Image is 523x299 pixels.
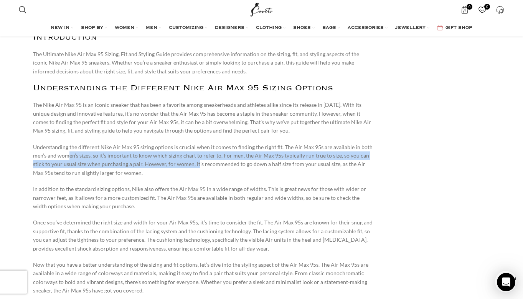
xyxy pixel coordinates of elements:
[395,25,426,31] span: JEWELLERY
[81,25,103,31] span: SHOP BY
[8,13,119,21] div: The team typically replies in a few hours.
[3,3,142,24] div: Open Intercom Messenger
[33,218,373,253] p: Once you’ve determined the right size and width for your Air Max 95s, it’s time to consider the f...
[146,20,161,36] a: MEN
[484,4,490,10] span: 0
[495,271,516,292] iframe: Intercom live chat discovery launcher
[497,273,515,291] iframe: Intercom live chat
[475,2,490,17] div: My Wishlist
[115,25,134,31] span: WOMEN
[256,25,282,31] span: CLOTHING
[437,25,443,30] img: GiftBag
[51,25,69,31] span: NEW IN
[215,20,248,36] a: DESIGNERS
[293,20,315,36] a: SHOES
[81,20,107,36] a: SHOP BY
[437,20,472,36] a: GIFT SHOP
[169,25,203,31] span: CUSTOMIZING
[33,185,373,211] p: In addition to the standard sizing options, Nike also offers the Air Max 95 in a wide range of wi...
[146,25,157,31] span: MEN
[8,7,119,13] div: Need help?
[15,20,508,36] div: Main navigation
[322,25,336,31] span: BAGS
[322,20,340,36] a: BAGS
[457,2,473,17] a: 0
[33,33,373,42] h2: Introduction
[467,4,472,10] span: 0
[348,20,388,36] a: ACCESSORIES
[15,2,30,17] a: Search
[169,20,207,36] a: CUSTOMIZING
[348,25,384,31] span: ACCESSORIES
[215,25,244,31] span: DESIGNERS
[475,2,490,17] a: 0
[33,143,373,178] p: Understanding the different Nike Air Max 95 sizing options is crucial when it comes to finding th...
[395,20,429,36] a: JEWELLERY
[293,25,311,31] span: SHOES
[249,6,274,12] a: Site logo
[33,261,373,295] p: Now that you have a better understanding of the sizing and fit options, let’s dive into the styli...
[445,25,472,31] span: GIFT SHOP
[256,20,285,36] a: CLOTHING
[33,101,373,135] p: The Nike Air Max 95 is an iconic sneaker that has been a favorite among sneakerheads and athletes...
[115,20,138,36] a: WOMEN
[51,20,73,36] a: NEW IN
[33,50,373,76] p: The Ultimate Nike Air Max 95 Sizing, Fit and Styling Guide provides comprehensive information on ...
[33,83,373,93] h2: Understanding the Different Nike Air Max 95 Sizing Options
